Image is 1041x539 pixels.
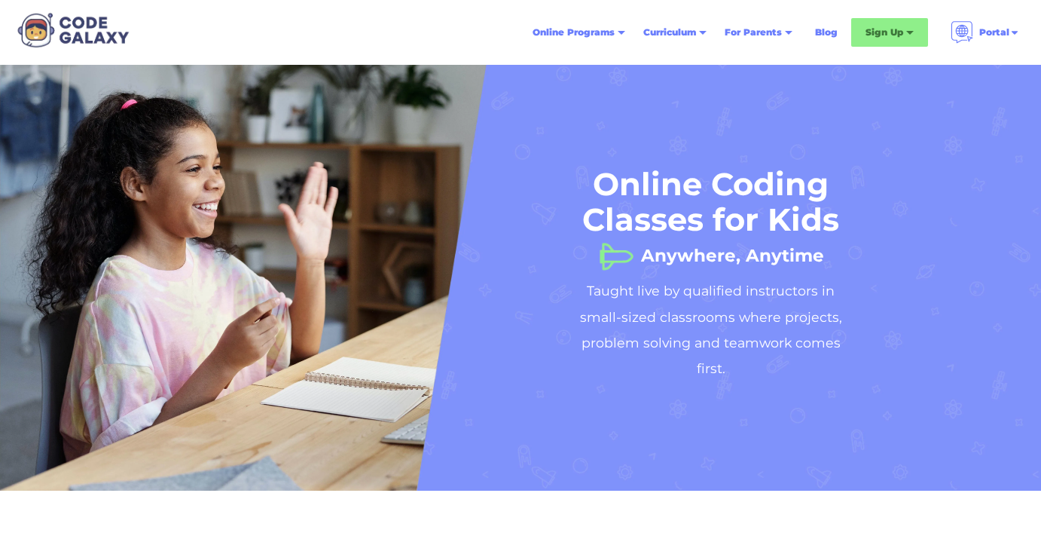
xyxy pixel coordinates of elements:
h1: Online Coding Classes for Kids [568,167,854,237]
h1: Anywhere, Anytime [641,240,824,256]
h2: Taught live by qualified instructors in small-sized classrooms where projects, problem solving an... [568,278,854,382]
div: Online Programs [533,25,615,40]
a: Blog [806,19,847,46]
div: Sign Up [865,25,903,40]
div: Curriculum [643,25,696,40]
div: Portal [979,25,1009,40]
div: For Parents [725,25,782,40]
